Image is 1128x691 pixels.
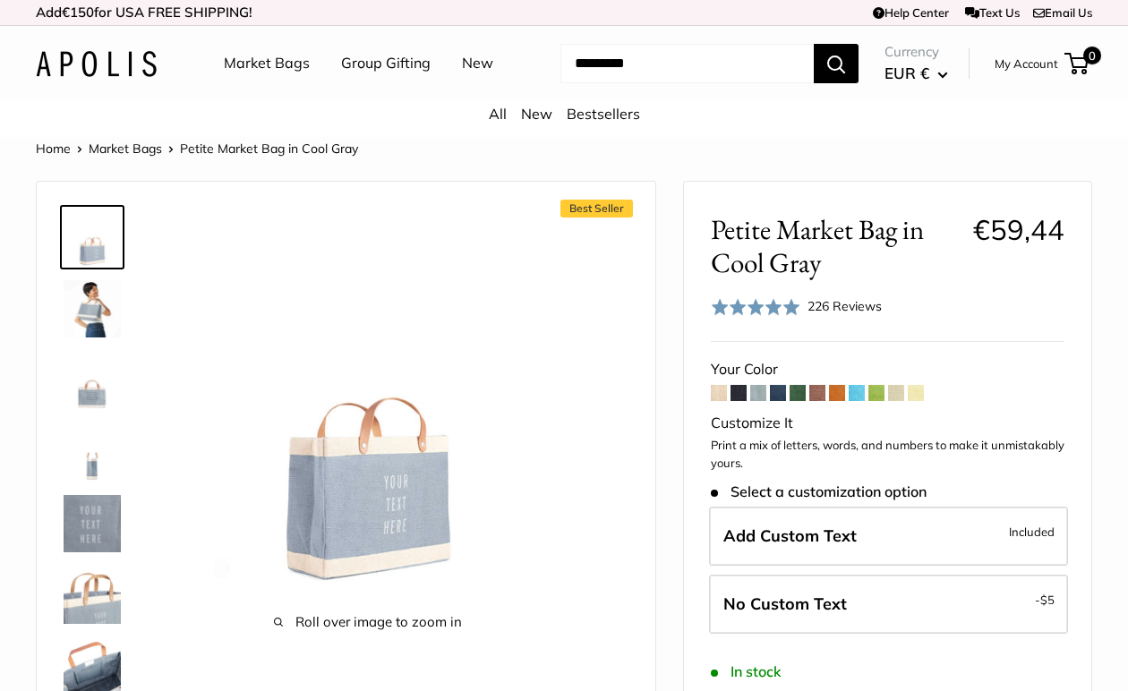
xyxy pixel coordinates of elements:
[884,59,948,88] button: EUR €
[1083,47,1101,64] span: 0
[64,495,121,552] img: Petite Market Bag in Cool Gray
[36,51,157,77] img: Apolis
[60,277,124,341] a: Petite Market Bag in Cool Gray
[60,205,124,269] a: Petite Market Bag in Cool Gray
[711,213,960,279] span: Petite Market Bag in Cool Gray
[36,137,358,160] nav: Breadcrumb
[180,141,358,157] span: Petite Market Bag in Cool Gray
[1009,521,1055,542] span: Included
[60,420,124,484] a: Petite Market Bag in Cool Gray
[1035,589,1055,610] span: -
[560,44,814,83] input: Search...
[62,4,94,21] span: €150
[180,209,556,584] img: Petite Market Bag in Cool Gray
[1033,5,1092,20] a: Email Us
[489,105,507,123] a: All
[36,141,71,157] a: Home
[965,5,1020,20] a: Text Us
[814,44,859,83] button: Search
[64,352,121,409] img: Petite Market Bag in Cool Gray
[89,141,162,157] a: Market Bags
[723,593,847,614] span: No Custom Text
[973,212,1064,247] span: €59,44
[64,567,121,624] img: Petite Market Bag in Cool Gray
[64,280,121,337] img: Petite Market Bag in Cool Gray
[723,525,857,546] span: Add Custom Text
[995,53,1058,74] a: My Account
[884,39,948,64] span: Currency
[709,575,1068,634] label: Leave Blank
[224,50,310,77] a: Market Bags
[711,410,1064,437] div: Customize It
[711,437,1064,472] p: Print a mix of letters, words, and numbers to make it unmistakably yours.
[1066,53,1089,74] a: 0
[709,507,1068,566] label: Add Custom Text
[180,610,556,635] span: Roll over image to zoom in
[873,5,949,20] a: Help Center
[521,105,552,123] a: New
[711,483,927,500] span: Select a customization option
[711,356,1064,383] div: Your Color
[60,348,124,413] a: Petite Market Bag in Cool Gray
[1040,593,1055,607] span: $5
[884,64,929,82] span: EUR €
[567,105,640,123] a: Bestsellers
[808,298,882,314] span: 226 Reviews
[60,563,124,627] a: Petite Market Bag in Cool Gray
[711,663,782,680] span: In stock
[60,491,124,556] a: Petite Market Bag in Cool Gray
[64,209,121,266] img: Petite Market Bag in Cool Gray
[560,200,633,218] span: Best Seller
[341,50,431,77] a: Group Gifting
[64,423,121,481] img: Petite Market Bag in Cool Gray
[462,50,493,77] a: New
